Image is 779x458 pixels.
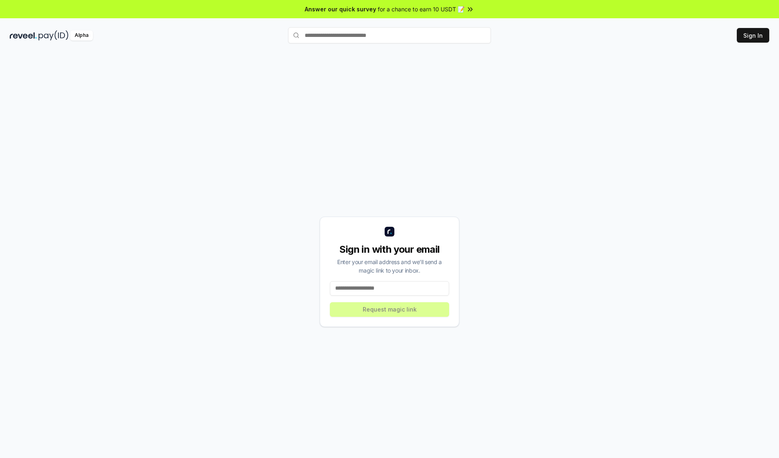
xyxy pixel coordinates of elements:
span: for a chance to earn 10 USDT 📝 [378,5,465,13]
div: Sign in with your email [330,243,449,256]
img: logo_small [385,227,394,237]
div: Enter your email address and we’ll send a magic link to your inbox. [330,258,449,275]
img: reveel_dark [10,30,37,41]
button: Sign In [737,28,769,43]
img: pay_id [39,30,69,41]
span: Answer our quick survey [305,5,376,13]
div: Alpha [70,30,93,41]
